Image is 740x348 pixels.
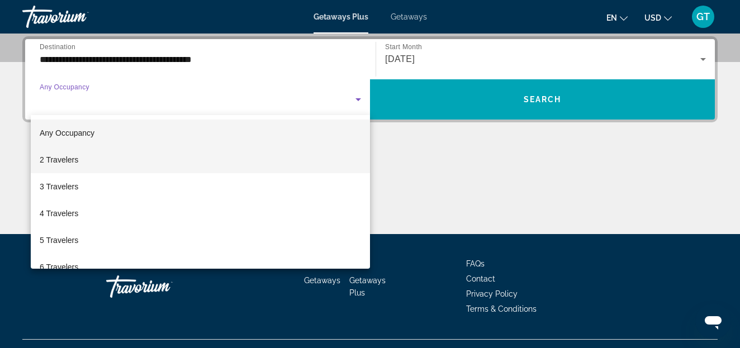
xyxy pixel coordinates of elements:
span: 6 Travelers [40,260,78,274]
span: Any Occupancy [40,128,94,137]
iframe: Button to launch messaging window [695,303,731,339]
span: 4 Travelers [40,207,78,220]
span: 5 Travelers [40,233,78,247]
span: 2 Travelers [40,153,78,166]
span: 3 Travelers [40,180,78,193]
